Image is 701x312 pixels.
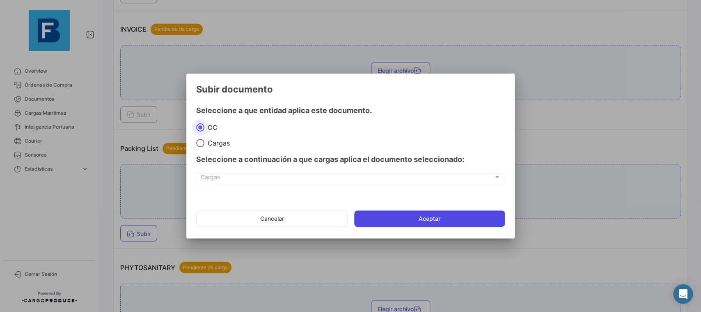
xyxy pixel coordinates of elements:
[204,139,230,147] span: Cargas
[196,105,505,116] h4: Seleccione a que entidad aplica este documento.
[673,284,693,304] div: Abrir Intercom Messenger
[354,210,505,227] button: Aceptar
[196,210,348,227] button: Cancelar
[201,175,493,182] span: Cargas
[196,154,505,165] h4: Seleccione a continuación a que cargas aplica el documento seleccionado:
[204,123,218,132] span: OC
[196,83,505,95] h3: Subir documento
